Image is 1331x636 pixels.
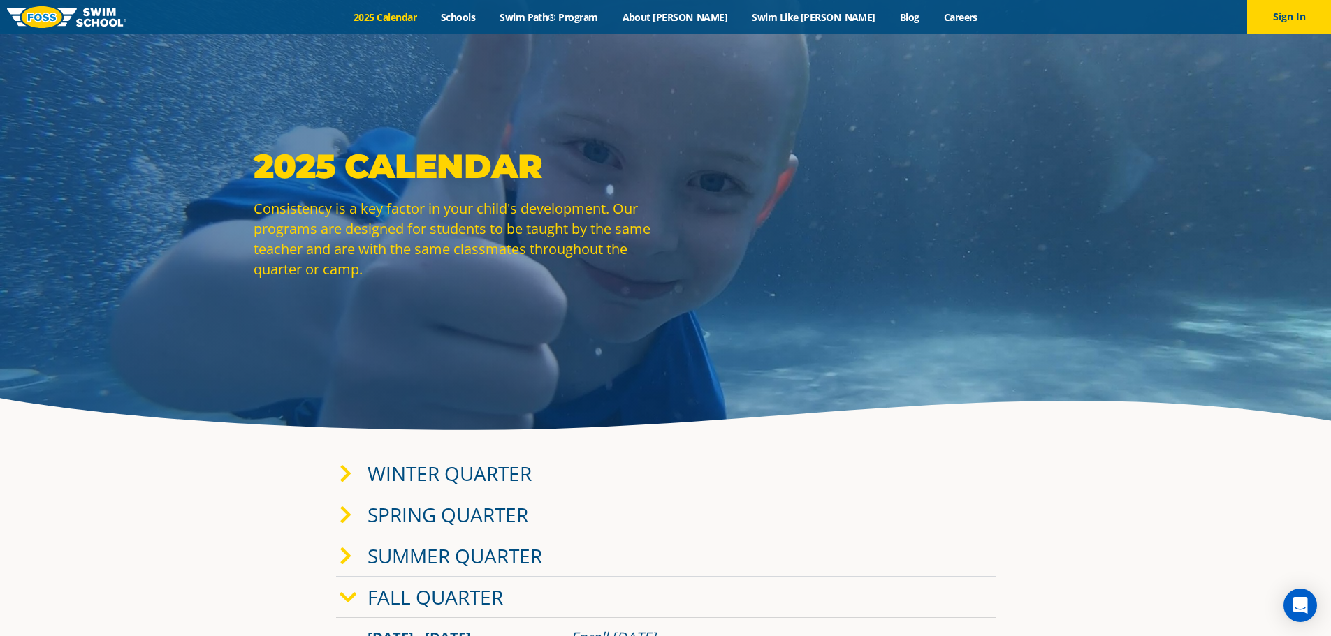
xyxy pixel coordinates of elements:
[254,146,542,186] strong: 2025 Calendar
[368,501,528,528] a: Spring Quarter
[368,460,532,487] a: Winter Quarter
[7,6,126,28] img: FOSS Swim School Logo
[610,10,740,24] a: About [PERSON_NAME]
[488,10,610,24] a: Swim Path® Program
[254,198,659,279] p: Consistency is a key factor in your child's development. Our programs are designed for students t...
[931,10,989,24] a: Careers
[740,10,888,24] a: Swim Like [PERSON_NAME]
[1283,589,1317,622] div: Open Intercom Messenger
[368,584,503,610] a: Fall Quarter
[887,10,931,24] a: Blog
[342,10,429,24] a: 2025 Calendar
[368,542,542,569] a: Summer Quarter
[429,10,488,24] a: Schools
